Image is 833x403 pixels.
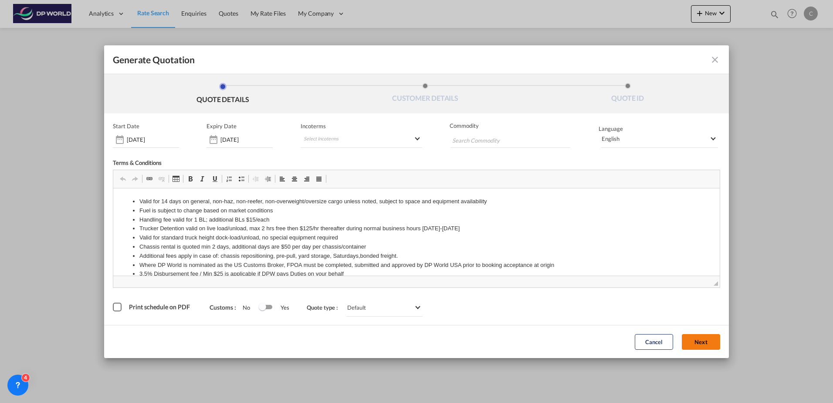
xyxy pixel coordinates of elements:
span: Quote type : [307,304,344,311]
a: Align Left [276,173,288,184]
a: Align Right [301,173,313,184]
li: Fuel is subject to change based on market conditions [26,18,580,27]
span: Incoterms [301,123,422,130]
a: Undo (Ctrl+Z) [117,173,129,184]
span: Resize [714,281,718,286]
div: Terms & Conditions [113,159,416,170]
a: Insert/Remove Bulleted List [235,173,247,184]
li: Valid for standard truck height dock-load/unload, no special equipment required [26,45,580,54]
body: Editor, editor4 [9,9,598,160]
a: Italic (Ctrl+I) [196,173,209,184]
span: Yes [272,304,289,311]
a: Decrease Indent [250,173,262,184]
div: English [602,135,620,142]
div: Default [347,304,366,311]
span: Commodity [450,122,571,129]
a: Insert/Remove Numbered List [223,173,235,184]
li: CUSTOMER DETAILS [324,83,527,106]
li: Additional fees apply in case of: chassis repositioning, pre-pull, yard storage, Saturdays,bonded... [26,63,580,72]
a: Unlink [156,173,168,184]
md-switch: Switch 1 [259,301,272,314]
a: Link (Ctrl+K) [143,173,156,184]
input: Expiry date [220,136,273,143]
md-select: Select Incoterms [301,132,422,148]
md-icon: icon-close fg-AAA8AD cursor m-0 [710,55,720,65]
p: Expiry Date [207,123,237,130]
md-chips-wrap: Chips container with autocompletion. Enter the text area, type text to search, and then use the u... [450,133,570,147]
button: Next [682,334,720,350]
li: Handling fee valid for 1 BL; additional BLs $15/each [26,27,580,36]
md-checkbox: Print schedule on PDF [113,303,192,312]
li: Trucker Detention valid on live load/unload, max 2 hrs free then $125/hr thereafter during normal... [26,36,580,45]
li: 3.5% Disbursement fee / Min $25 is applicable if DPW pays Duties on your behalf [26,81,580,90]
a: Redo (Ctrl+Y) [129,173,141,184]
p: Start Date [113,123,139,130]
li: QUOTE DETAILS [122,83,324,106]
span: Language [599,125,623,132]
span: Generate Quotation [113,54,195,65]
input: Search Commodity [452,133,535,147]
iframe: Editor, editor4 [113,188,720,276]
span: No [243,304,259,311]
span: Print schedule on PDF [129,303,190,311]
li: QUOTE ID [526,83,729,106]
a: Bold (Ctrl+B) [184,173,196,184]
a: Increase Indent [262,173,274,184]
a: Underline (Ctrl+U) [209,173,221,184]
span: Customs : [210,304,243,311]
li: Chassis rental is quoted min 2 days, additional days are $50 per day per chassis/container [26,54,580,63]
a: Center [288,173,301,184]
li: Valid for 14 days on general, non-haz, non-reefer, non-overweight/oversize cargo unless noted, su... [26,9,580,18]
md-dialog: Generate QuotationQUOTE ... [104,45,729,358]
a: Table [170,173,182,184]
a: Justify [313,173,325,184]
button: Cancel [635,334,673,350]
li: Where DP World is nominated as the US Customs Broker, FPOA must be completed, submitted and appro... [26,72,580,82]
input: Start date [127,136,179,143]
